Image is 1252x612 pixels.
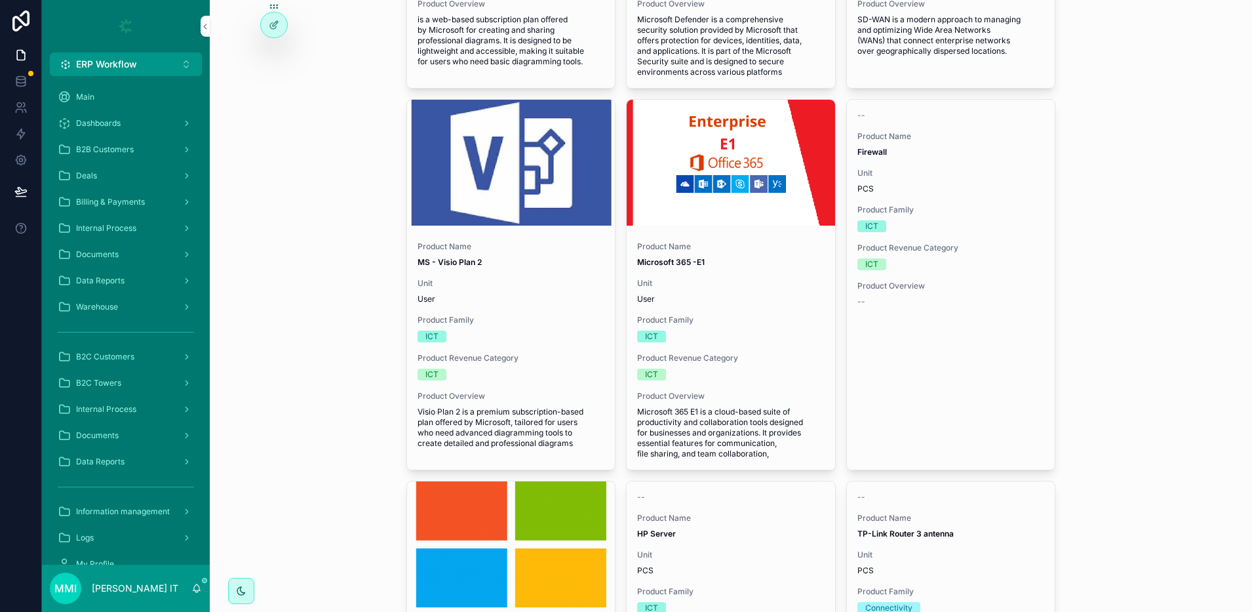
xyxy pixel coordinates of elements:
[425,369,439,380] div: ICT
[50,164,202,188] a: Deals
[76,249,119,260] span: Documents
[857,565,1045,576] span: PCS
[865,220,878,232] div: ICT
[637,492,645,502] span: --
[857,296,865,307] span: --
[50,424,202,447] a: Documents
[50,269,202,293] a: Data Reports
[418,278,605,289] span: Unit
[418,14,605,67] span: is a web-based subscription plan offered by Microsoft for creating and sharing professional diagr...
[76,559,114,569] span: My Profile
[76,92,94,102] span: Main
[76,430,119,441] span: Documents
[637,315,825,325] span: Product Family
[50,371,202,395] a: B2C Towers
[857,529,954,539] strong: TP-Link Router 3 antenna
[637,550,825,560] span: Unit
[92,582,178,595] p: [PERSON_NAME] IT
[865,258,878,270] div: ICT
[76,378,121,388] span: B2C Towers
[418,241,605,252] span: Product Name
[418,294,605,304] span: User
[637,565,825,576] span: PCS
[637,391,825,401] span: Product Overview
[50,112,202,135] a: Dashboards
[50,243,202,266] a: Documents
[637,586,825,597] span: Product Family
[42,76,210,565] div: scrollable content
[407,100,616,226] div: Visio-plan-2.jpeg
[637,529,676,539] strong: HP Server
[50,52,202,76] button: Select Button
[76,197,145,207] span: Billing & Payments
[637,294,825,304] span: User
[76,457,125,467] span: Data Reports
[637,257,705,267] strong: Microsoft 365 -E1
[50,216,202,240] a: Internal Process
[857,168,1045,178] span: Unit
[76,275,125,286] span: Data Reports
[418,315,605,325] span: Product Family
[50,85,202,109] a: Main
[50,295,202,319] a: Warehouse
[76,58,137,71] span: ERP Workflow
[115,16,136,37] img: App logo
[645,369,658,380] div: ICT
[76,118,121,129] span: Dashboards
[418,257,482,267] strong: MS - Visio Plan 2
[50,345,202,369] a: B2C Customers
[857,110,865,121] span: --
[637,407,825,459] span: Microsoft 365 E1 is a cloud-based suite of productivity and collaboration tools designed for busi...
[50,552,202,576] a: My Profile
[857,586,1045,597] span: Product Family
[637,14,825,77] span: Microsoft Defender is a comprehensive security solution provided by Microsoft that offers protect...
[857,14,1045,56] span: SD-WAN is a modern approach to managing and optimizing Wide Area Networks (WANs) that connect ent...
[50,526,202,550] a: Logs
[418,353,605,363] span: Product Revenue Category
[50,138,202,161] a: B2B Customers
[54,581,77,596] span: MMI
[407,481,616,607] div: microsoft_PNG13.png
[76,506,170,517] span: Information management
[418,391,605,401] span: Product Overview
[76,302,118,312] span: Warehouse
[857,550,1045,560] span: Unit
[857,147,887,157] strong: Firewall
[50,500,202,523] a: Information management
[857,281,1045,291] span: Product Overview
[50,450,202,474] a: Data Reports
[857,492,865,502] span: --
[76,404,136,415] span: Internal Process
[627,100,835,226] div: E1.png
[857,513,1045,523] span: Product Name
[76,533,94,543] span: Logs
[637,353,825,363] span: Product Revenue Category
[418,407,605,449] span: Visio Plan 2 is a premium subscription-based plan offered by Microsoft, tailored for users who ne...
[857,184,1045,194] span: PCS
[637,241,825,252] span: Product Name
[637,278,825,289] span: Unit
[76,223,136,234] span: Internal Process
[645,331,658,342] div: ICT
[50,398,202,421] a: Internal Process
[637,513,825,523] span: Product Name
[76,352,134,362] span: B2C Customers
[425,331,439,342] div: ICT
[857,243,1045,253] span: Product Revenue Category
[76,144,134,155] span: B2B Customers
[50,190,202,214] a: Billing & Payments
[76,171,97,181] span: Deals
[857,131,1045,142] span: Product Name
[857,205,1045,215] span: Product Family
